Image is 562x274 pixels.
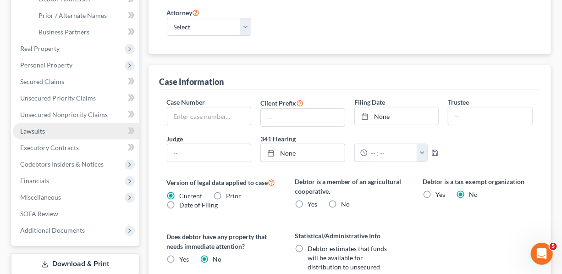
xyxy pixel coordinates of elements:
span: Yes [435,190,445,198]
input: -- : -- [368,144,418,162]
span: 5 [550,243,557,250]
a: None [355,107,439,125]
input: -- [261,109,345,126]
a: Business Partners [31,24,139,40]
span: No [469,190,478,198]
a: SOFA Review [13,206,139,222]
iframe: Intercom live chat [531,243,553,265]
span: Yes [308,200,317,208]
label: Debtor is a tax exempt organization [423,177,532,186]
label: Does debtor have any property that needs immediate attention? [167,232,276,251]
span: Codebtors Insiders & Notices [20,160,104,168]
a: Unsecured Nonpriority Claims [13,106,139,123]
label: Trustee [448,97,469,107]
input: -- [167,144,251,162]
span: Personal Property [20,61,72,69]
label: Client Prefix [260,97,303,108]
span: Financials [20,177,49,185]
div: Case Information [160,76,224,87]
input: -- [448,107,532,125]
label: Attorney [167,7,200,18]
span: Executory Contracts [20,144,79,151]
span: Additional Documents [20,226,85,234]
span: Secured Claims [20,78,64,85]
span: Business Partners [39,28,89,36]
label: Filing Date [354,97,385,107]
span: Prior [226,192,242,200]
label: Statistical/Administrative Info [295,231,404,240]
span: Yes [180,255,189,263]
label: Judge [167,134,183,144]
label: Case Number [167,97,205,107]
a: Secured Claims [13,73,139,90]
a: Unsecured Priority Claims [13,90,139,106]
span: Unsecured Priority Claims [20,94,96,102]
span: Current [180,192,203,200]
input: Enter case number... [167,107,251,125]
label: 341 Hearing [256,134,443,144]
a: Prior / Alternate Names [31,7,139,24]
span: No [213,255,222,263]
a: Executory Contracts [13,140,139,156]
a: Lawsuits [13,123,139,140]
span: Prior / Alternate Names [39,11,107,19]
span: Miscellaneous [20,193,61,201]
a: None [261,144,345,162]
span: Lawsuits [20,127,45,135]
span: No [341,200,350,208]
span: Unsecured Nonpriority Claims [20,111,108,118]
span: Date of Filing [180,201,218,209]
span: Real Property [20,45,60,52]
label: Debtor is a member of an agricultural cooperative. [295,177,404,196]
span: SOFA Review [20,210,58,218]
label: Version of legal data applied to case [167,177,276,188]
